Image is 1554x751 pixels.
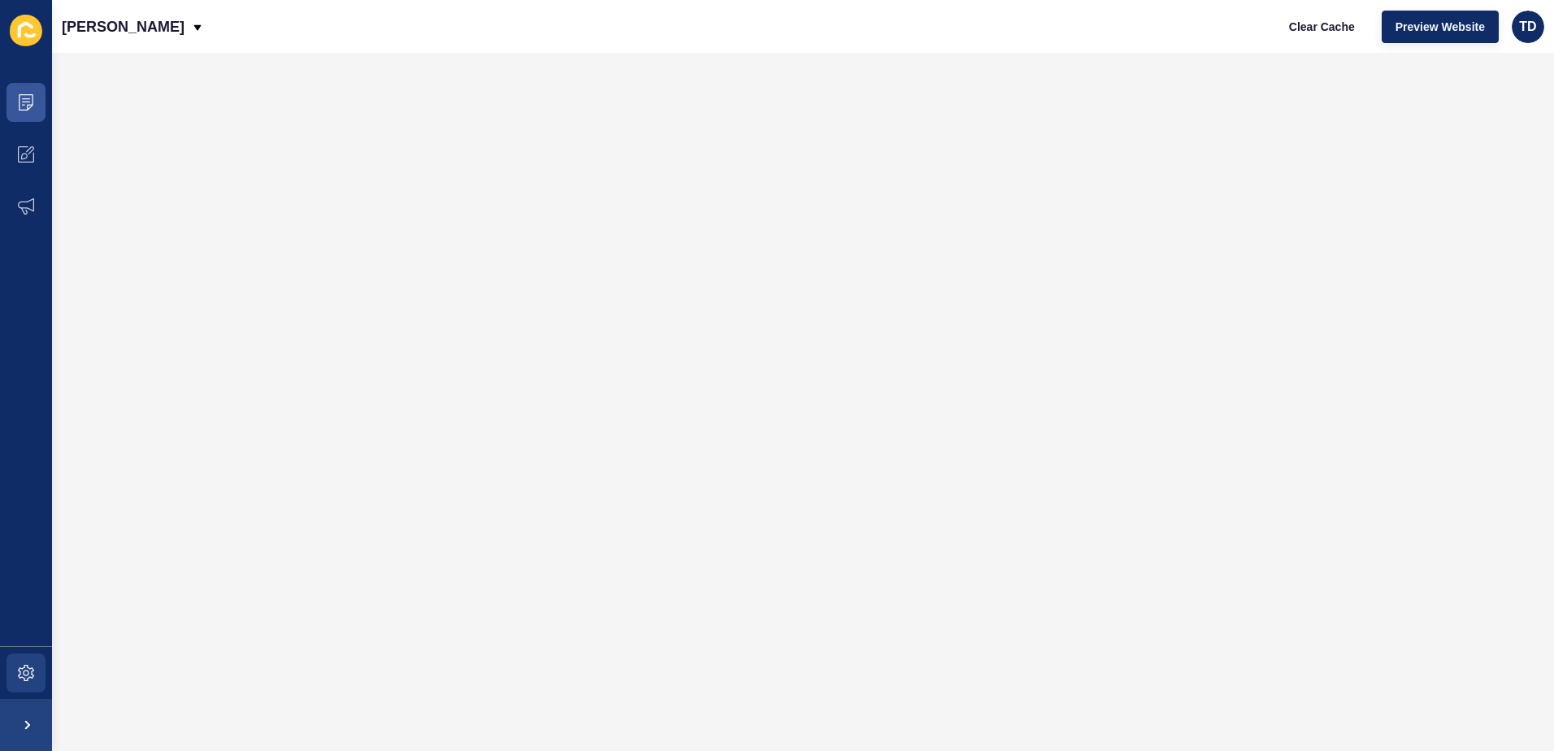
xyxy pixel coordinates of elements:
span: TD [1519,19,1536,35]
span: Preview Website [1396,19,1485,35]
p: [PERSON_NAME] [62,7,184,47]
button: Clear Cache [1275,11,1369,43]
span: Clear Cache [1289,19,1355,35]
button: Preview Website [1382,11,1499,43]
